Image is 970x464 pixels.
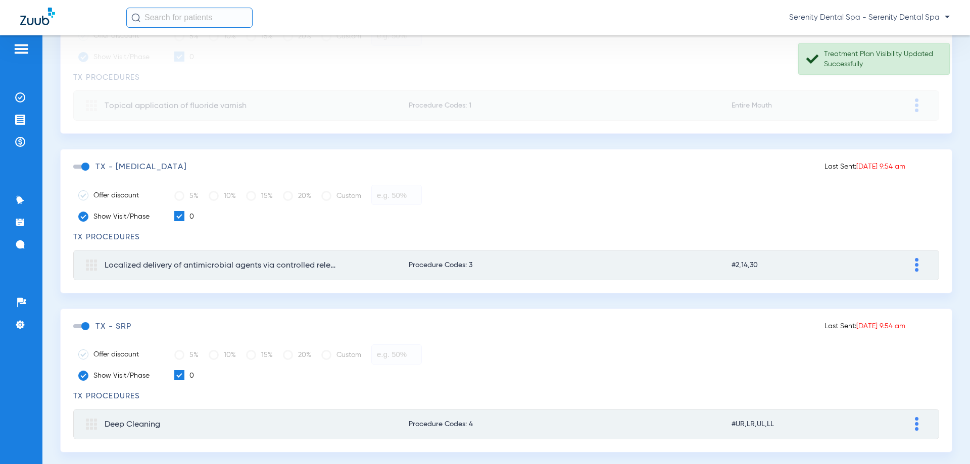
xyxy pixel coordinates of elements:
iframe: Chat Widget [919,416,970,464]
label: 20% [283,26,311,46]
label: 20% [283,345,311,365]
div: Treatment Plan Visibility Updated Successfully [824,49,941,69]
img: Zuub Logo [20,8,55,25]
img: group.svg [86,100,97,111]
input: e.g. 50% [371,26,422,46]
input: e.g. 50% [371,344,422,365]
img: group.svg [86,419,97,430]
label: 5% [174,186,199,206]
label: 20% [283,186,311,206]
span: #UR,LR,UL,LL [732,421,839,428]
span: Localized delivery of antimicrobial agents via controlled release vehicle into diseased crevicula... [105,262,486,270]
label: 0 [174,370,194,381]
label: Show Visit/Phase [78,371,159,381]
label: 10% [209,26,236,46]
label: Offer discount [78,190,159,200]
label: Offer discount [78,31,159,41]
img: hamburger-icon [13,43,29,55]
label: 10% [209,345,236,365]
label: 15% [246,345,273,365]
label: Show Visit/Phase [78,52,159,62]
span: Procedure Codes: 3 [409,262,660,269]
h3: TX - srp [95,322,132,332]
p: Last Sent: [825,321,905,331]
img: group.svg [86,260,97,271]
span: Topical application of fluoride varnish [105,102,247,110]
h3: TX Procedures [73,73,939,83]
mat-expansion-panel-header: Topical application of fluoride varnishProcedure Codes: 1Entire Mouth [73,90,939,121]
span: Serenity Dental Spa - Serenity Dental Spa [789,13,950,23]
label: 0 [174,211,194,222]
img: group-dot-blue.svg [915,258,918,272]
span: Procedure Codes: 1 [409,102,660,109]
p: Last Sent: [825,162,905,172]
label: Show Visit/Phase [78,212,159,222]
span: Procedure Codes: 4 [409,421,660,428]
h3: TX Procedures [73,391,939,401]
img: group-dot-blue.svg [915,417,918,431]
label: Custom [321,345,361,365]
span: Entire Mouth [732,102,839,109]
label: 0 [174,51,194,63]
label: Offer discount [78,349,159,359]
label: 15% [246,26,273,46]
label: 10% [209,186,236,206]
mat-expansion-panel-header: Localized delivery of antimicrobial agents via controlled release vehicle into diseased crevicula... [73,250,939,280]
label: Custom [321,26,361,46]
h3: TX - [MEDICAL_DATA] [95,162,187,172]
span: #2,14,30 [732,262,839,269]
label: Custom [321,186,361,206]
span: Deep Cleaning [105,421,160,429]
mat-expansion-panel-header: Deep CleaningProcedure Codes: 4#UR,LR,UL,LL [73,409,939,439]
input: Search for patients [126,8,253,28]
img: group-dot-blue.svg [915,98,918,112]
label: 5% [174,345,199,365]
label: 5% [174,26,199,46]
input: e.g. 50% [371,185,422,205]
img: Search Icon [131,13,140,22]
span: [DATE] 9:54 am [856,323,905,330]
h3: TX Procedures [73,232,939,242]
span: [DATE] 9:54 am [856,163,905,170]
label: 15% [246,186,273,206]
